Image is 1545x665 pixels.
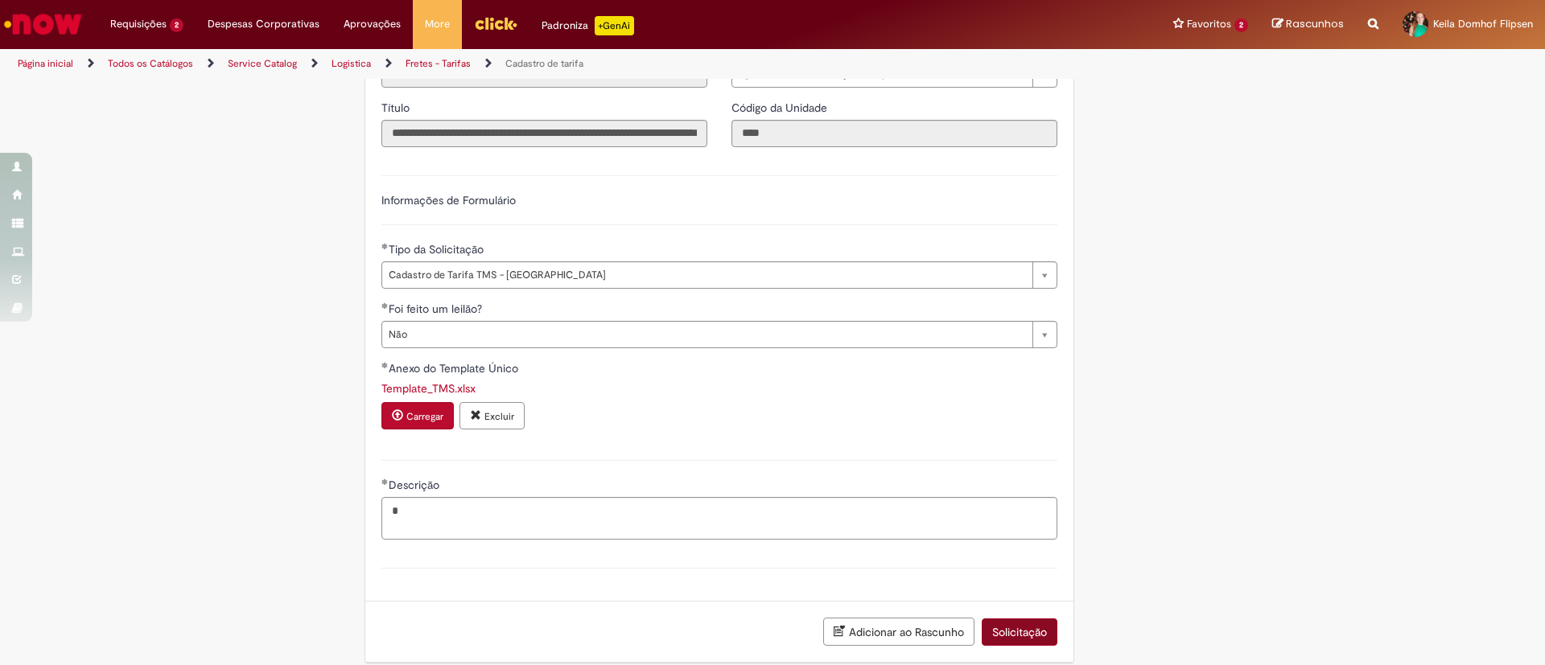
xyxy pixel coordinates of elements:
input: Código da Unidade [731,120,1057,147]
span: Requisições [110,16,167,32]
span: Obrigatório Preenchido [381,478,389,485]
label: Somente leitura - Código da Unidade [731,100,830,116]
ul: Trilhas de página [12,49,1018,79]
span: Tipo da Solicitação [389,242,487,257]
a: Logistica [332,57,371,70]
span: Obrigatório Preenchido [381,302,389,309]
button: Excluir anexo Template_TMS.xlsx [459,402,525,429]
span: Obrigatório Preenchido [381,362,389,368]
button: Solicitação [982,618,1057,646]
span: Somente leitura - Título [381,101,413,115]
span: Aprovações [344,16,401,32]
span: 2 [1234,18,1248,32]
textarea: Descrição [381,497,1057,540]
span: More [425,16,450,32]
span: Obrigatório Preenchido [381,243,389,249]
p: +GenAi [595,16,634,35]
img: click_logo_yellow_360x200.png [474,11,517,35]
a: Fretes - Tarifas [406,57,471,70]
label: Somente leitura - Título [381,100,413,116]
span: 2 [170,18,183,32]
a: Todos os Catálogos [108,57,193,70]
span: Despesas Corporativas [208,16,319,32]
a: Página inicial [18,57,73,70]
a: Download de Template_TMS.xlsx [381,381,476,396]
span: Não [389,322,1024,347]
span: Favoritos [1187,16,1231,32]
span: Anexo do Template Único [389,361,521,376]
span: Foi feito um leilão? [389,302,485,316]
small: Carregar [406,410,443,423]
span: Somente leitura - Código da Unidade [731,101,830,115]
button: Adicionar ao Rascunho [823,618,974,646]
input: Título [381,120,707,147]
label: Informações de Formulário [381,193,516,207]
a: Rascunhos [1272,17,1344,32]
span: Rascunhos [1286,16,1344,31]
span: Keila Domhof Flipsen [1433,17,1533,31]
a: Service Catalog [228,57,297,70]
span: Cadastro de Tarifa TMS - [GEOGRAPHIC_DATA] [389,262,1024,288]
img: ServiceNow [2,8,84,40]
div: Padroniza [542,16,634,35]
span: Descrição [389,478,443,492]
button: Carregar anexo de Anexo do Template Único Required [381,402,454,429]
small: Excluir [484,410,514,423]
a: Cadastro de tarifa [505,57,583,70]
